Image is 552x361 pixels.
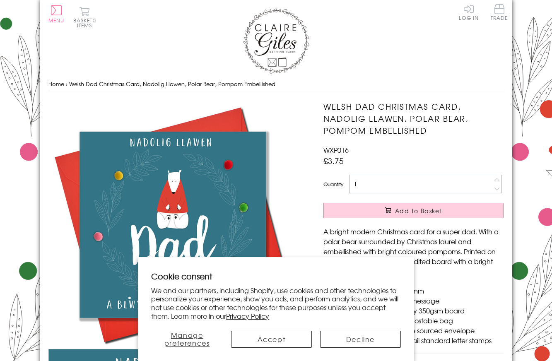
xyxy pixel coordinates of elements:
[459,4,479,20] a: Log In
[332,315,504,325] li: Comes wrapped in Compostable bag
[243,8,309,74] img: Claire Giles Greetings Cards
[73,7,96,28] button: Basket0 items
[332,286,504,296] li: Dimensions: 150mm x 150mm
[332,325,504,335] li: With matching sustainable sourced envelope
[323,145,349,155] span: WXP016
[332,306,504,315] li: Printed in the U.K on quality 350gsm board
[491,4,508,20] span: Trade
[332,296,504,306] li: Blank inside for your own message
[323,101,504,136] h1: Welsh Dad Christmas Card, Nadolig Llawen, Polar Bear, Pompom Embellished
[66,80,67,88] span: ›
[77,17,96,29] span: 0 items
[320,331,401,348] button: Decline
[48,5,65,23] button: Menu
[151,331,223,348] button: Manage preferences
[48,17,65,24] span: Menu
[151,286,401,320] p: We and our partners, including Shopify, use cookies and other technologies to personalize your ex...
[323,180,343,188] label: Quantity
[226,311,269,321] a: Privacy Policy
[491,4,508,22] a: Trade
[323,203,504,218] button: Add to Basket
[323,226,504,276] p: A bright modern Christmas card for a super dad. With a polar bear surrounded by Christmas laurel ...
[323,155,344,166] span: £3.75
[164,330,210,348] span: Manage preferences
[48,101,297,349] img: Welsh Dad Christmas Card, Nadolig Llawen, Polar Bear, Pompom Embellished
[48,80,64,88] a: Home
[151,270,401,282] h2: Cookie consent
[332,335,504,345] li: Can be sent with Royal Mail standard letter stamps
[231,331,312,348] button: Accept
[69,80,275,88] span: Welsh Dad Christmas Card, Nadolig Llawen, Polar Bear, Pompom Embellished
[48,76,504,93] nav: breadcrumbs
[395,207,442,215] span: Add to Basket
